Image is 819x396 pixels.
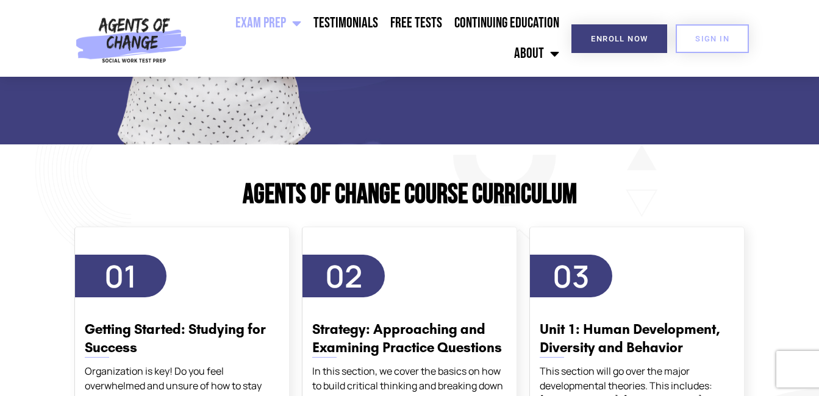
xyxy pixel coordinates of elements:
h2: Agents of Change Course Curriculum [68,181,751,208]
span: SIGN IN [695,35,729,43]
a: About [508,38,565,69]
a: Free Tests [384,8,448,38]
a: Exam Prep [229,8,307,38]
h3: Getting Started: Studying for Success [85,320,279,357]
span: Enroll Now [591,35,648,43]
a: Continuing Education [448,8,565,38]
span: 03 [553,255,590,297]
h3: Strategy: Approaching and Examining Practice Questions [312,320,507,357]
h3: Unit 1: Human Development, Diversity and Behavior [540,320,734,357]
a: Enroll Now [571,24,667,53]
a: SIGN IN [676,24,749,53]
span: 01 [104,255,137,297]
a: Testimonials [307,8,384,38]
nav: Menu [192,8,565,69]
span: 02 [325,255,362,297]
